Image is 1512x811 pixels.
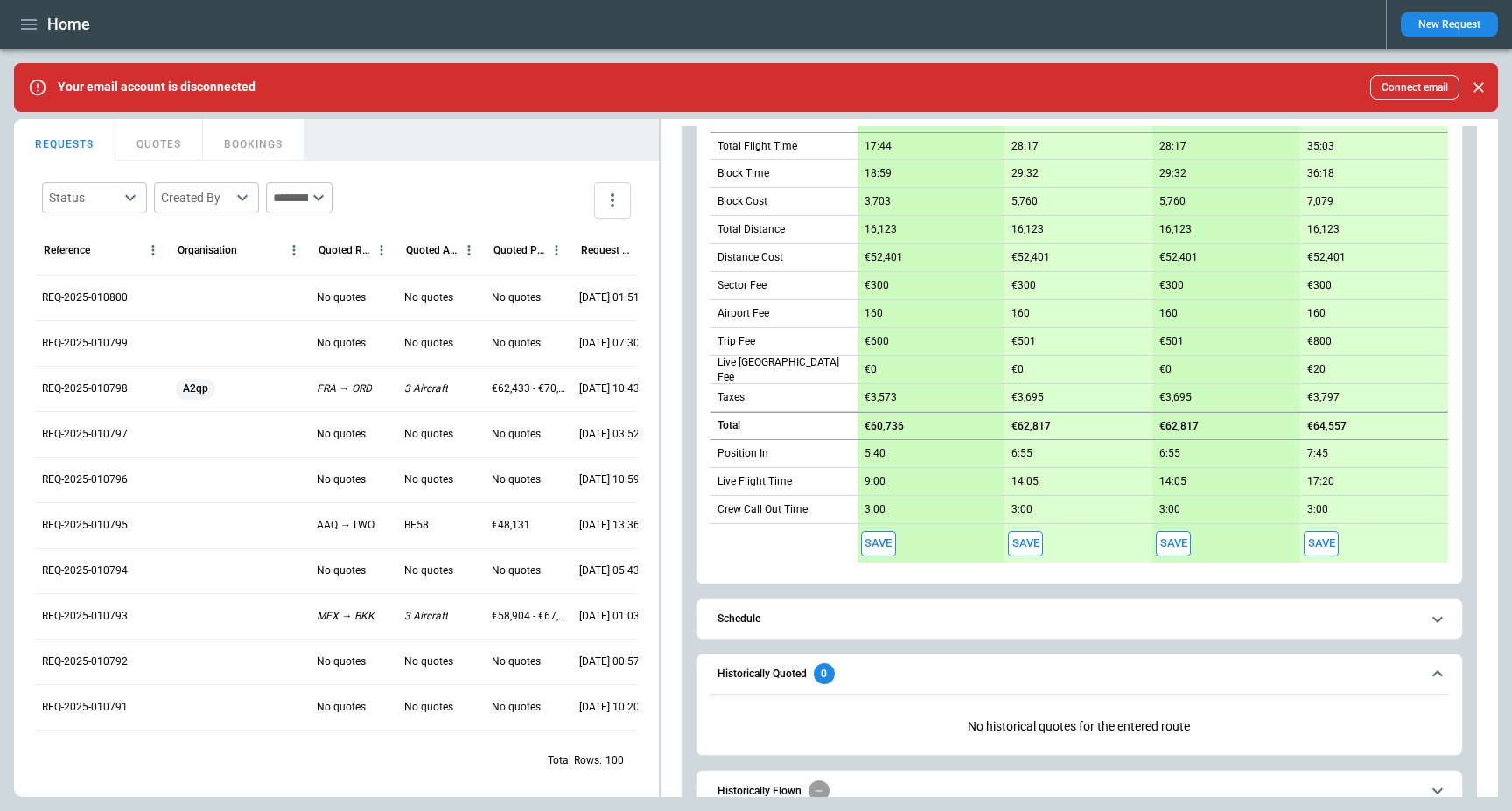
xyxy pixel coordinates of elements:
[1011,140,1039,153] p: 28:17
[458,239,480,262] button: Quoted Aircraft column menu
[864,195,891,208] p: 3,703
[1307,167,1334,180] p: 36:18
[176,367,215,411] span: A2qp
[717,139,797,154] p: Total Flight Time
[1011,307,1030,320] p: 160
[317,472,366,487] p: No quotes
[492,700,541,715] p: No quotes
[492,609,565,624] p: €58,904 - €67,492
[404,381,448,396] p: 3 Aircraft
[1307,391,1340,404] p: €3,797
[717,355,857,385] p: Live [GEOGRAPHIC_DATA] Fee
[1159,279,1184,292] p: €300
[861,531,896,556] button: Save
[579,563,640,578] p: 08/08/25 05:43
[864,223,897,236] p: 16,123
[864,503,885,516] p: 3:00
[1307,363,1326,376] p: €20
[710,654,1448,695] button: Historically Quoted0
[717,222,785,237] p: Total Distance
[370,239,393,262] button: Quoted Route column menu
[42,654,128,669] p: REQ-2025-010792
[579,609,640,624] p: 08/07/25 01:03
[404,336,453,351] p: No quotes
[579,700,640,715] p: 08/06/25 10:20
[1307,447,1328,460] p: 7:45
[717,446,768,461] p: Position In
[1011,251,1050,264] p: €52,401
[1304,531,1339,556] span: Save this aircraft quote and copy details to clipboard
[42,290,128,305] p: REQ-2025-010800
[203,119,304,161] button: BOOKINGS
[44,244,90,256] div: Reference
[717,334,755,349] p: Trip Fee
[317,609,374,624] p: MEX → BKK
[404,290,453,305] p: No quotes
[404,700,453,715] p: No quotes
[492,336,541,351] p: No quotes
[864,363,877,376] p: €0
[47,14,90,35] h1: Home
[1156,531,1191,556] button: Save
[717,668,807,680] h6: Historically Quoted
[1159,503,1180,516] p: 3:00
[1159,140,1186,153] p: 28:17
[1304,531,1339,556] button: Save
[1159,251,1198,264] p: €52,401
[1011,335,1036,348] p: €501
[58,80,255,94] p: Your email account is disconnected
[404,518,429,533] p: BE58
[864,420,904,433] p: €60,736
[493,244,545,256] div: Quoted Price
[42,336,128,351] p: REQ-2025-010799
[814,663,835,684] div: 0
[717,166,769,181] p: Block Time
[717,786,801,797] h6: Historically Flown
[283,239,305,262] button: Organisation column menu
[633,239,655,262] button: Request Created At (UTC-05:00) column menu
[1156,531,1191,556] span: Save this aircraft quote and copy details to clipboard
[594,182,631,219] button: more
[1466,75,1491,100] button: Close
[42,518,128,533] p: REQ-2025-010795
[1011,391,1044,404] p: €3,695
[317,290,366,305] p: No quotes
[710,599,1448,639] button: Schedule
[864,447,885,460] p: 5:40
[864,251,903,264] p: €52,401
[42,563,128,578] p: REQ-2025-010794
[1307,195,1333,208] p: 7,079
[492,654,541,669] p: No quotes
[317,518,374,533] p: AAQ → LWO
[581,244,633,256] div: Request Created At (UTC-05:00)
[548,753,602,768] p: Total Rows:
[1307,223,1340,236] p: 16,123
[579,654,640,669] p: 08/07/25 00:57
[42,609,128,624] p: REQ-2025-010793
[178,244,237,256] div: Organisation
[1159,167,1186,180] p: 29:32
[49,189,119,206] div: Status
[317,700,366,715] p: No quotes
[161,189,231,206] div: Created By
[1159,307,1178,320] p: 160
[1011,363,1024,376] p: €0
[1307,475,1334,488] p: 17:20
[579,472,640,487] p: 08/11/25 10:59
[142,239,164,262] button: Reference column menu
[717,474,792,489] p: Live Flight Time
[717,390,745,405] p: Taxes
[317,336,366,351] p: No quotes
[404,427,453,442] p: No quotes
[1008,531,1043,556] button: Save
[1159,223,1192,236] p: 16,123
[864,279,889,292] p: €300
[14,119,115,161] button: REQUESTS
[317,427,366,442] p: No quotes
[492,563,541,578] p: No quotes
[579,336,640,351] p: 08/15/25 07:30
[717,250,783,265] p: Distance Cost
[864,140,892,153] p: 17:44
[579,381,640,396] p: 08/13/25 10:43
[404,609,448,624] p: 3 Aircraft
